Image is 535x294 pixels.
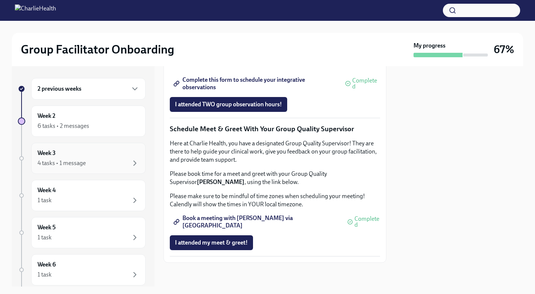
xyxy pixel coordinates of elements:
button: I attended my meet & greet! [170,235,253,250]
div: 6 tasks • 2 messages [38,122,89,130]
span: Complete this form to schedule your integrative observations [175,80,337,87]
p: Schedule Meet & Greet With Your Group Quality Supervisor [170,124,380,134]
img: CharlieHealth [15,4,56,16]
h6: 2 previous weeks [38,85,81,93]
p: Here at Charlie Health, you have a designated Group Quality Supervisor! They are there to help gu... [170,139,380,164]
h3: 67% [494,43,514,56]
strong: [PERSON_NAME] [197,178,244,185]
div: 1 task [38,196,52,204]
a: Book a meeting with [PERSON_NAME] via [GEOGRAPHIC_DATA] [170,214,344,229]
h6: Week 6 [38,261,56,269]
strong: My progress [414,42,445,50]
a: Complete this form to schedule your integrative observations [170,76,342,91]
p: Please make sure to be mindful of time zones when scheduling your meeting! Calendly will show the... [170,192,380,209]
div: 1 task [38,233,52,242]
a: Week 51 task [18,217,146,248]
h2: Group Facilitator Onboarding [21,42,174,57]
h6: Week 2 [38,112,55,120]
span: I attended TWO group observation hours! [175,101,282,108]
a: Week 41 task [18,180,146,211]
div: 1 task [38,271,52,279]
h6: Week 5 [38,223,56,232]
span: Book a meeting with [PERSON_NAME] via [GEOGRAPHIC_DATA] [175,218,339,226]
span: I attended my meet & greet! [175,239,248,246]
button: I attended TWO group observation hours! [170,97,287,112]
a: Week 61 task [18,254,146,285]
span: Completed [352,78,380,90]
p: Please book time for a meet and greet with your Group Quality Supervisor , using the link below. [170,170,380,186]
h6: Week 3 [38,149,56,157]
h6: Week 4 [38,186,56,194]
span: Completed [354,216,380,228]
a: Week 34 tasks • 1 message [18,143,146,174]
a: Week 26 tasks • 2 messages [18,106,146,137]
div: 4 tasks • 1 message [38,159,86,167]
div: 2 previous weeks [31,78,146,100]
